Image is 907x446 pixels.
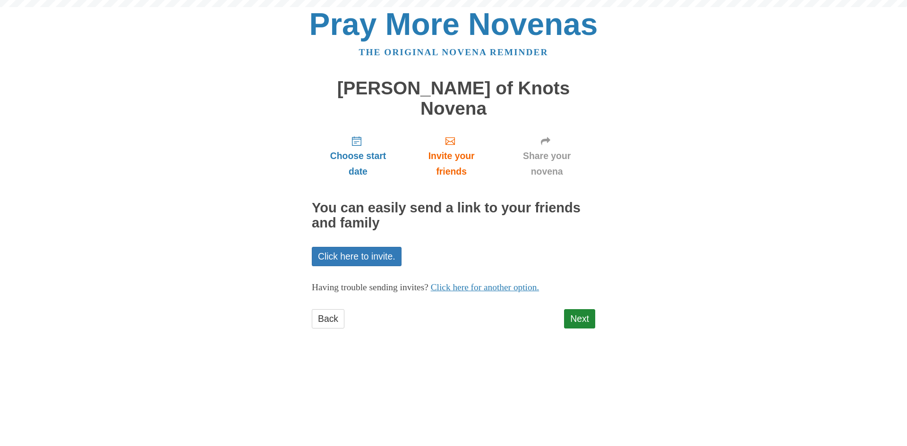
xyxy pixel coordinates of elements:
[312,78,595,118] h1: [PERSON_NAME] of Knots Novena
[508,148,586,179] span: Share your novena
[564,309,595,328] a: Next
[404,128,498,184] a: Invite your friends
[312,247,402,266] a: Click here to invite.
[309,7,598,42] a: Pray More Novenas
[359,47,548,57] a: The original novena reminder
[498,128,595,184] a: Share your novena
[431,282,539,292] a: Click here for another option.
[321,148,395,179] span: Choose start date
[312,282,428,292] span: Having trouble sending invites?
[312,201,595,231] h2: You can easily send a link to your friends and family
[312,128,404,184] a: Choose start date
[414,148,489,179] span: Invite your friends
[312,309,344,328] a: Back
